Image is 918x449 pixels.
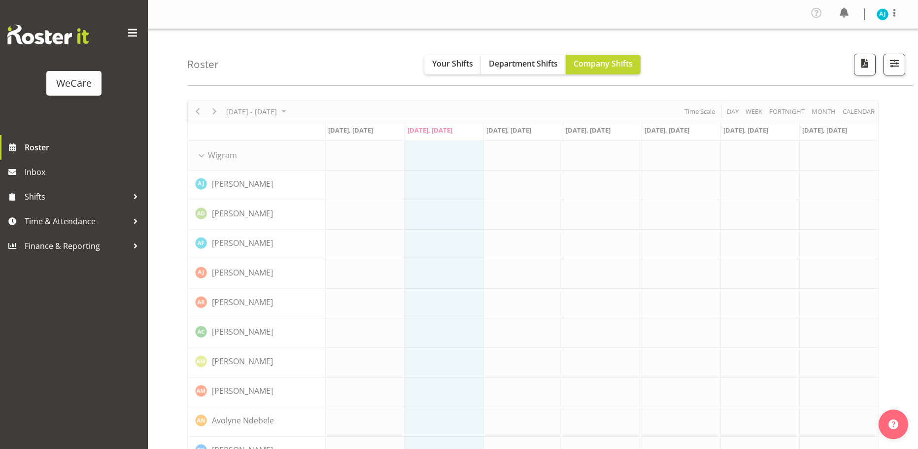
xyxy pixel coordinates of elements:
[877,8,888,20] img: aj-jones10453.jpg
[25,214,128,229] span: Time & Attendance
[481,55,566,74] button: Department Shifts
[432,58,473,69] span: Your Shifts
[25,189,128,204] span: Shifts
[489,58,558,69] span: Department Shifts
[7,25,89,44] img: Rosterit website logo
[424,55,481,74] button: Your Shifts
[25,165,143,179] span: Inbox
[566,55,641,74] button: Company Shifts
[25,239,128,253] span: Finance & Reporting
[888,419,898,429] img: help-xxl-2.png
[187,59,219,70] h4: Roster
[25,140,143,155] span: Roster
[854,54,876,75] button: Download a PDF of the roster according to the set date range.
[884,54,905,75] button: Filter Shifts
[56,76,92,91] div: WeCare
[574,58,633,69] span: Company Shifts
